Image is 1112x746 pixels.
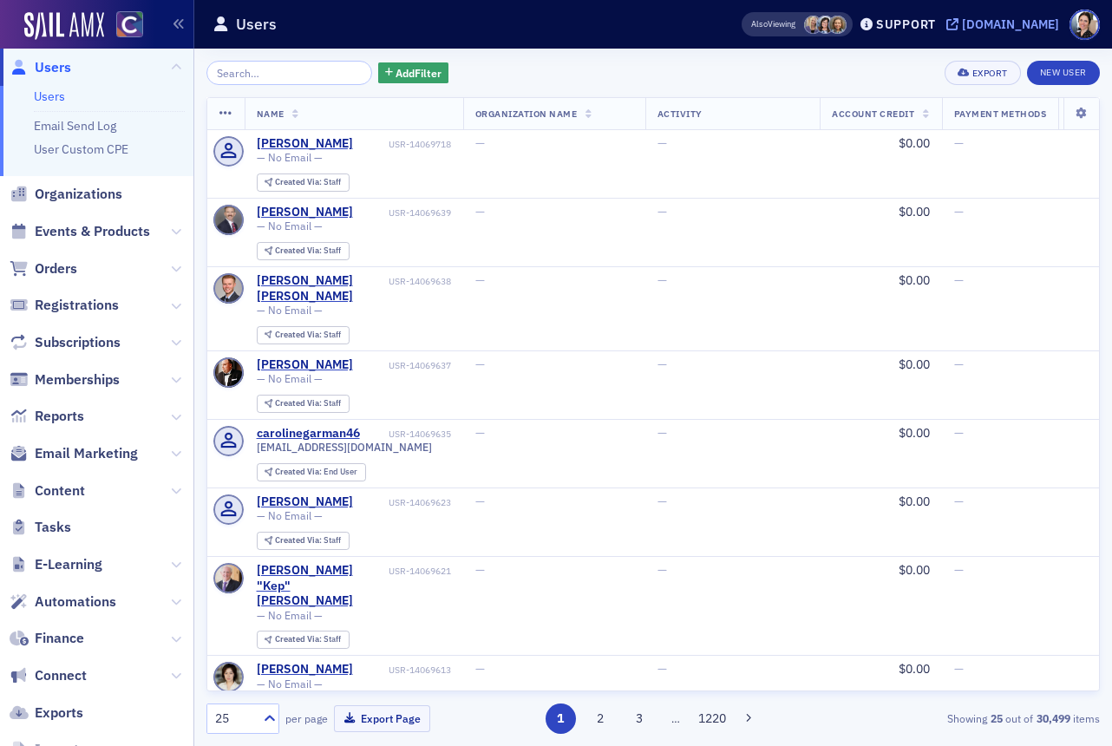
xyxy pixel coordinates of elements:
[24,12,104,40] img: SailAMX
[389,566,451,577] div: USR-14069621
[475,108,578,120] span: Organization Name
[236,14,277,35] h1: Users
[257,395,350,413] div: Created Via: Staff
[257,677,323,690] span: — No Email —
[35,629,84,648] span: Finance
[10,296,119,315] a: Registrations
[396,65,442,81] span: Add Filter
[275,178,341,187] div: Staff
[116,11,143,38] img: SailAMX
[378,62,449,84] button: AddFilter
[10,58,71,77] a: Users
[657,661,667,677] span: —
[34,141,128,157] a: User Custom CPE
[257,357,353,373] a: [PERSON_NAME]
[275,534,324,546] span: Created Via :
[10,407,84,426] a: Reports
[275,635,341,645] div: Staff
[275,466,324,477] span: Created Via :
[664,710,688,726] span: …
[657,562,667,578] span: —
[215,710,253,728] div: 25
[35,518,71,537] span: Tasks
[275,329,324,340] span: Created Via :
[257,662,353,677] div: [PERSON_NAME]
[899,135,930,151] span: $0.00
[356,139,451,150] div: USR-14069718
[10,444,138,463] a: Email Marketing
[257,108,285,120] span: Name
[954,135,964,151] span: —
[946,18,1065,30] button: [DOMAIN_NAME]
[257,242,350,260] div: Created Via: Staff
[751,18,795,30] span: Viewing
[10,222,150,241] a: Events & Products
[257,273,386,304] a: [PERSON_NAME] [PERSON_NAME]
[257,631,350,649] div: Created Via: Staff
[257,304,323,317] span: — No Email —
[954,494,964,509] span: —
[257,219,323,232] span: — No Email —
[954,204,964,219] span: —
[275,245,324,256] span: Created Via :
[35,703,83,723] span: Exports
[104,11,143,41] a: View Homepage
[257,463,366,481] div: Created Via: End User
[899,272,930,288] span: $0.00
[35,296,119,315] span: Registrations
[945,61,1020,85] button: Export
[899,661,930,677] span: $0.00
[275,633,324,645] span: Created Via :
[475,425,485,441] span: —
[954,108,1047,120] span: Payment Methods
[356,497,451,508] div: USR-14069623
[35,407,84,426] span: Reports
[10,370,120,389] a: Memberships
[389,276,451,287] div: USR-14069638
[899,425,930,441] span: $0.00
[257,136,353,152] a: [PERSON_NAME]
[257,563,386,609] a: [PERSON_NAME] "Kep" [PERSON_NAME]
[275,246,341,256] div: Staff
[257,173,350,192] div: Created Via: Staff
[257,609,323,622] span: — No Email —
[257,205,353,220] div: [PERSON_NAME]
[657,108,703,120] span: Activity
[35,666,87,685] span: Connect
[657,272,667,288] span: —
[828,16,847,34] span: Lindsay Moore
[657,357,667,372] span: —
[475,494,485,509] span: —
[257,509,323,522] span: — No Email —
[10,185,122,204] a: Organizations
[257,532,350,550] div: Created Via: Staff
[585,703,615,734] button: 2
[35,259,77,278] span: Orders
[34,118,116,134] a: Email Send Log
[657,494,667,509] span: —
[285,710,328,726] label: per page
[10,592,116,612] a: Automations
[10,518,71,537] a: Tasks
[475,357,485,372] span: —
[257,426,360,442] a: carolinegarman46
[10,703,83,723] a: Exports
[275,397,324,409] span: Created Via :
[275,468,357,477] div: End User
[1027,61,1100,85] a: New User
[35,58,71,77] span: Users
[546,703,576,734] button: 1
[954,562,964,578] span: —
[697,703,728,734] button: 1220
[954,661,964,677] span: —
[35,444,138,463] span: Email Marketing
[363,429,451,440] div: USR-14069635
[35,185,122,204] span: Organizations
[972,69,1008,78] div: Export
[832,108,914,120] span: Account Credit
[10,259,77,278] a: Orders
